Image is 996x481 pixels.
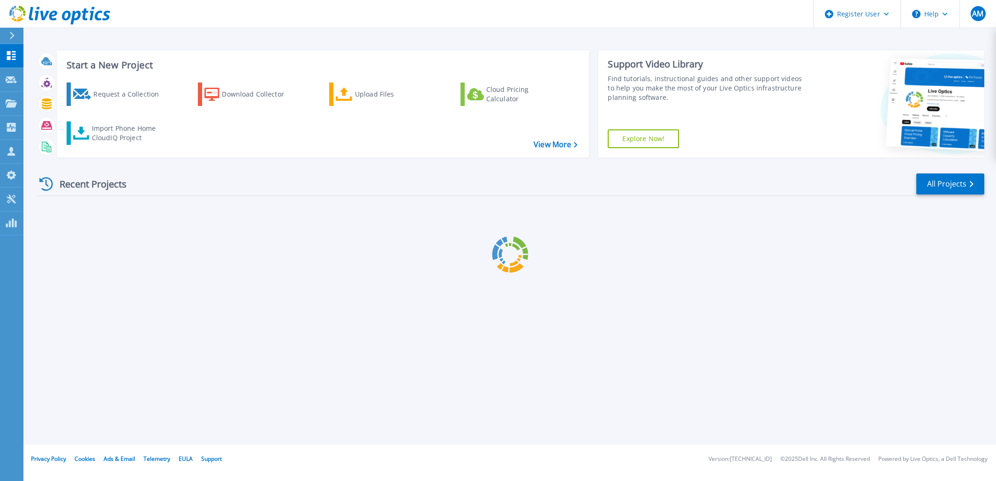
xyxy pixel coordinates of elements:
[104,455,135,463] a: Ads & Email
[75,455,95,463] a: Cookies
[460,83,565,106] a: Cloud Pricing Calculator
[780,456,870,462] li: © 2025 Dell Inc. All Rights Reserved
[198,83,302,106] a: Download Collector
[878,456,988,462] li: Powered by Live Optics, a Dell Technology
[222,85,297,104] div: Download Collector
[916,173,984,195] a: All Projects
[93,85,168,104] div: Request a Collection
[92,124,165,143] div: Import Phone Home CloudIQ Project
[608,129,679,148] a: Explore Now!
[329,83,434,106] a: Upload Files
[67,83,171,106] a: Request a Collection
[67,60,577,70] h3: Start a New Project
[534,140,577,149] a: View More
[201,455,222,463] a: Support
[31,455,66,463] a: Privacy Policy
[709,456,772,462] li: Version: [TECHNICAL_ID]
[179,455,193,463] a: EULA
[972,10,983,17] span: AM
[355,85,430,104] div: Upload Files
[608,74,806,102] div: Find tutorials, instructional guides and other support videos to help you make the most of your L...
[608,58,806,70] div: Support Video Library
[36,173,139,195] div: Recent Projects
[486,85,561,104] div: Cloud Pricing Calculator
[143,455,170,463] a: Telemetry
